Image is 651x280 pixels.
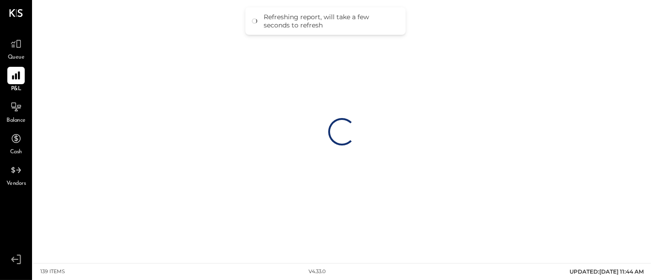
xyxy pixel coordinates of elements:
div: v 4.33.0 [309,268,326,275]
span: UPDATED: [DATE] 11:44 AM [570,268,644,275]
a: Vendors [0,162,32,188]
a: Queue [0,35,32,62]
div: Refreshing report, will take a few seconds to refresh [264,13,396,29]
span: Balance [6,117,26,125]
a: Balance [0,98,32,125]
span: P&L [11,85,22,93]
a: P&L [0,67,32,93]
span: Queue [8,54,25,62]
span: Vendors [6,180,26,188]
span: Cash [10,148,22,156]
a: Cash [0,130,32,156]
div: 139 items [40,268,65,275]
